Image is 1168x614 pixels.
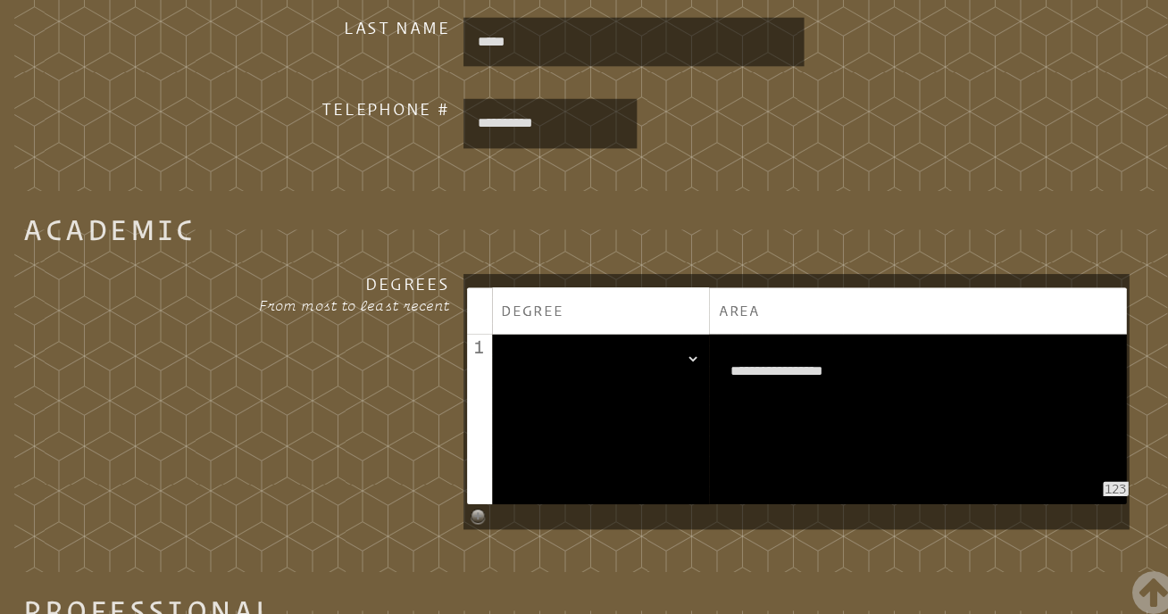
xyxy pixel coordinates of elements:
th: Degree [487,284,702,330]
h3: Telephone # [164,97,445,119]
div: 123 [1090,476,1115,490]
select: persons_degrees[row_new_0][col_id_87] [496,344,693,365]
h3: Last Name [164,17,445,38]
a: Add Row [463,501,1113,519]
h3: Degrees [164,270,445,292]
th: Area [701,284,1113,330]
span: 1 [468,332,480,353]
legend: Academic [23,216,194,237]
p: From most to least recent [164,291,445,312]
legend: Professional [23,593,271,614]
